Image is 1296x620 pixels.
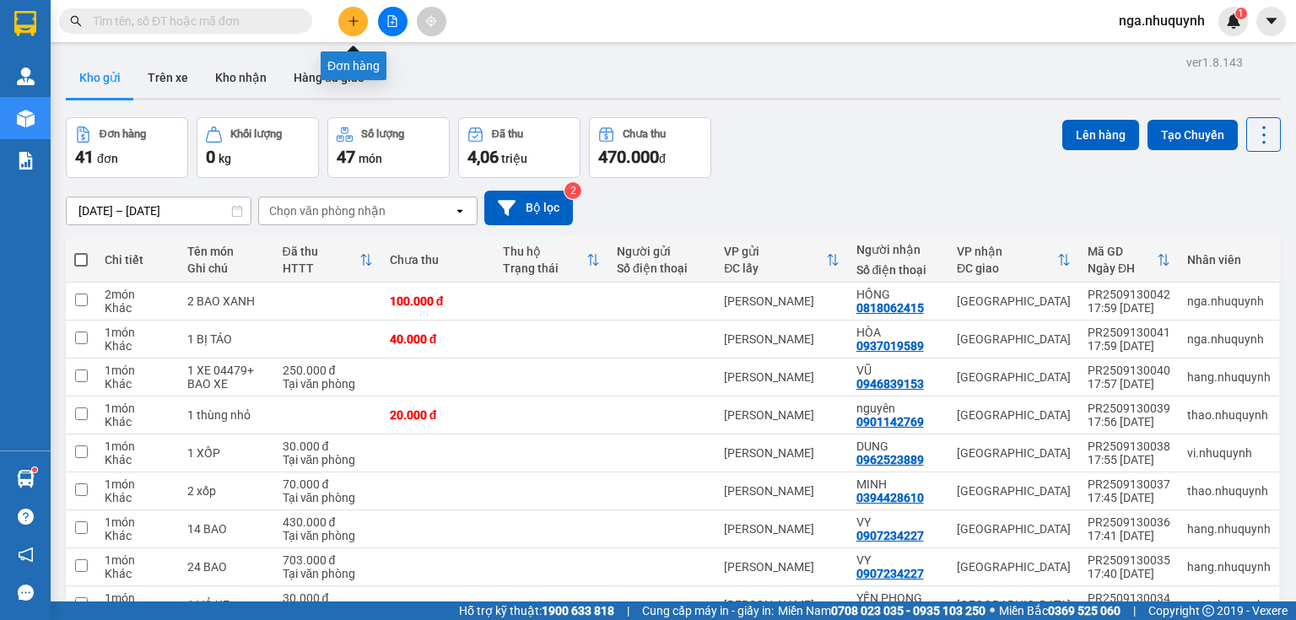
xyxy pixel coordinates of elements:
div: nga.nhuquynh [1187,332,1271,346]
span: | [1133,601,1136,620]
span: copyright [1202,605,1214,617]
div: 1 món [105,439,170,453]
span: 4,06 [467,147,499,167]
svg: open [453,204,467,218]
div: Chọn văn phòng nhận [269,202,386,219]
button: caret-down [1256,7,1286,36]
div: vi.nhuquynh [1187,446,1271,460]
div: 1 món [105,326,170,339]
div: 14 BAO [187,522,266,536]
span: caret-down [1264,13,1279,29]
div: Tại văn phòng [283,491,373,504]
div: [GEOGRAPHIC_DATA] [957,522,1071,536]
span: 1 [1238,8,1244,19]
button: Đã thu4,06 triệu [458,117,580,178]
span: aim [425,15,437,27]
div: Khác [105,453,170,466]
th: Toggle SortBy [1079,238,1179,283]
span: plus [348,15,359,27]
div: ĐC giao [957,261,1057,275]
div: 2 BAO XANH [187,294,266,308]
span: message [18,585,34,601]
span: Miền Nam [778,601,985,620]
div: Người nhận [856,243,940,256]
div: HÒA [856,326,940,339]
div: 17:59 [DATE] [1088,339,1170,353]
div: Ngày ĐH [1088,261,1157,275]
div: [PERSON_NAME] [724,522,839,536]
div: [GEOGRAPHIC_DATA] [957,408,1071,422]
div: [GEOGRAPHIC_DATA] [957,560,1071,574]
div: [GEOGRAPHIC_DATA] [957,598,1071,612]
div: Khác [105,415,170,429]
button: Đơn hàng41đơn [66,117,188,178]
div: Khác [105,491,170,504]
div: PR2509130036 [1088,515,1170,529]
div: 0937019589 [856,339,924,353]
div: thao.nhuquynh [1187,484,1271,498]
button: Trên xe [134,57,202,98]
div: [PERSON_NAME] [724,332,839,346]
div: Tên món [187,245,266,258]
span: Hỗ trợ kỹ thuật: [459,601,614,620]
strong: 0708 023 035 - 0935 103 250 [831,604,985,617]
span: triệu [501,152,527,165]
input: Tìm tên, số ĐT hoặc mã đơn [93,12,292,30]
div: 2 xốp [187,484,266,498]
input: Select a date range. [67,197,251,224]
div: [GEOGRAPHIC_DATA] [957,294,1071,308]
div: thao.nhuquynh [1187,408,1271,422]
div: VY [856,553,940,567]
div: Ghi chú [187,261,266,275]
strong: 0369 525 060 [1048,604,1120,617]
div: Chưa thu [390,253,487,267]
div: Chi tiết [105,253,170,267]
span: ⚪️ [990,607,995,614]
img: solution-icon [17,152,35,170]
sup: 2 [564,182,581,199]
th: Toggle SortBy [948,238,1079,283]
div: ver 1.8.143 [1186,53,1243,72]
th: Toggle SortBy [274,238,381,283]
div: Nhân viên [1187,253,1271,267]
div: [PERSON_NAME] [724,560,839,574]
div: 1 XE 04479+ BAO XE [187,364,266,391]
div: 0907234227 [856,567,924,580]
div: nga.nhuquynh [1187,598,1271,612]
div: MINH [856,477,940,491]
span: 47 [337,147,355,167]
span: question-circle [18,509,34,525]
div: hang.nhuquynh [1187,560,1271,574]
div: [PERSON_NAME] [724,446,839,460]
div: Tại văn phòng [283,453,373,466]
div: VP gửi [724,245,825,258]
span: đơn [97,152,118,165]
div: Mã GD [1088,245,1157,258]
span: notification [18,547,34,563]
div: 0907234227 [856,529,924,542]
span: nga.nhuquynh [1105,10,1218,31]
button: Kho gửi [66,57,134,98]
span: đ [659,152,666,165]
span: | [627,601,629,620]
div: Khác [105,529,170,542]
div: Thu hộ [503,245,586,258]
div: PR2509130039 [1088,402,1170,415]
div: Khối lượng [230,128,282,140]
div: hang.nhuquynh [1187,370,1271,384]
div: 17:40 [DATE] [1088,567,1170,580]
div: Khác [105,567,170,580]
div: 1 VỎ XE [187,598,266,612]
div: hang.nhuquynh [1187,522,1271,536]
span: món [359,152,382,165]
span: Miền Bắc [999,601,1120,620]
img: warehouse-icon [17,110,35,127]
button: Hàng đã giao [280,57,378,98]
div: [GEOGRAPHIC_DATA] [957,484,1071,498]
div: 0946839153 [856,377,924,391]
div: PR2509130038 [1088,439,1170,453]
div: DUNG [856,439,940,453]
div: 1 XỐP [187,446,266,460]
div: 17:59 [DATE] [1088,301,1170,315]
div: Chưa thu [623,128,666,140]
